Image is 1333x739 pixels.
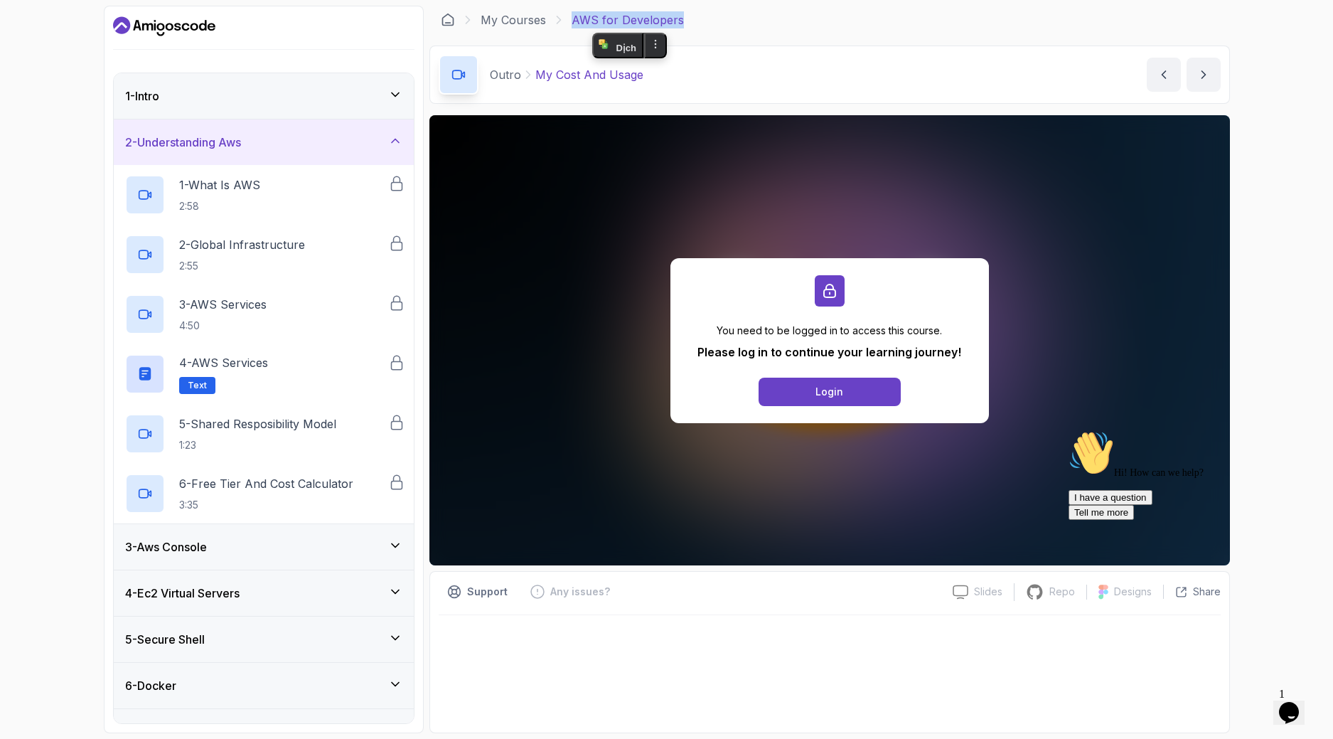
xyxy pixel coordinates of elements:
[6,80,71,95] button: Tell me more
[125,677,176,694] h3: 6 - Docker
[113,15,215,38] a: Dashboard
[490,66,521,83] p: Outro
[179,319,267,333] p: 4:50
[179,415,336,432] p: 5 - Shared Resposibility Model
[179,498,353,512] p: 3:35
[572,11,684,28] p: AWS for Developers
[125,538,207,555] h3: 3 - Aws Console
[1063,425,1319,675] iframe: chat widget
[179,354,268,371] p: 4 - AWS Services
[467,585,508,599] p: Support
[179,176,260,193] p: 1 - What Is AWS
[1187,58,1221,92] button: next content
[125,414,402,454] button: 5-Shared Resposibility Model1:23
[439,580,516,603] button: Support button
[125,585,240,602] h3: 4 - Ec2 Virtual Servers
[6,65,90,80] button: I have a question
[125,175,402,215] button: 1-What Is AWS2:58
[1147,58,1181,92] button: previous content
[1049,585,1075,599] p: Repo
[6,6,51,51] img: :wave:
[974,585,1002,599] p: Slides
[114,119,414,165] button: 2-Understanding Aws
[6,6,262,95] div: 👋Hi! How can we help?I have a questionTell me more
[179,438,336,452] p: 1:23
[125,354,402,394] button: 4-AWS ServicesText
[114,570,414,616] button: 4-Ec2 Virtual Servers
[815,385,843,399] div: Login
[125,87,159,105] h3: 1 - Intro
[125,631,205,648] h3: 5 - Secure Shell
[179,296,267,313] p: 3 - AWS Services
[759,378,901,406] button: Login
[6,43,141,53] span: Hi! How can we help?
[114,73,414,119] button: 1-Intro
[179,236,305,253] p: 2 - Global Infrastructure
[114,524,414,570] button: 3-Aws Console
[125,134,241,151] h3: 2 - Understanding Aws
[1273,682,1319,725] iframe: chat widget
[697,344,961,361] p: Please log in to continue your learning journey!
[188,380,207,391] span: Text
[125,474,402,514] button: 6-Free Tier And Cost Calculator3:35
[550,585,610,599] p: Any issues?
[114,663,414,708] button: 6-Docker
[179,199,260,213] p: 2:58
[125,235,402,275] button: 2-Global Infrastructure2:55
[697,324,961,338] p: You need to be logged in to access this course.
[179,259,305,273] p: 2:55
[481,11,546,28] a: My Courses
[441,13,455,27] a: Dashboard
[535,66,643,83] p: My Cost And Usage
[114,617,414,662] button: 5-Secure Shell
[179,475,353,492] p: 6 - Free Tier And Cost Calculator
[125,294,402,334] button: 3-AWS Services4:50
